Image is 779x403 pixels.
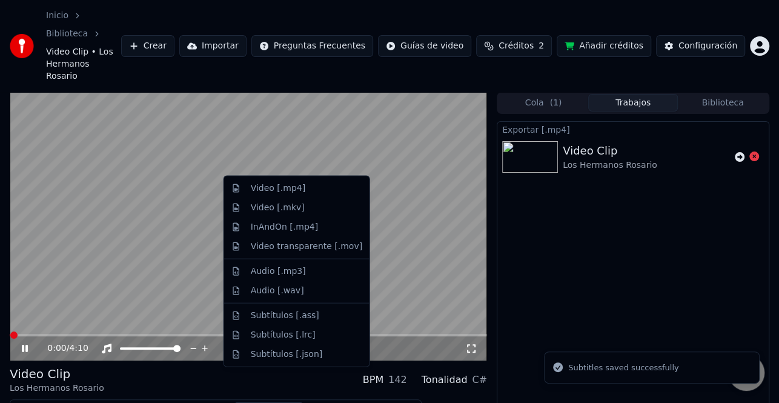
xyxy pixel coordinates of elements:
[568,362,678,374] div: Subtitles saved successfully
[47,342,66,355] span: 0:00
[251,284,304,296] div: Audio [.wav]
[363,373,383,387] div: BPM
[422,373,468,387] div: Tonalidad
[251,328,316,341] div: Subtítulos [.lrc]
[388,373,407,387] div: 142
[47,342,76,355] div: /
[588,94,678,112] button: Trabajos
[10,382,104,395] div: Los Hermanos Rosario
[46,46,121,82] span: Video Clip • Los Hermanos Rosario
[563,159,657,172] div: Los Hermanos Rosario
[10,365,104,382] div: Video Clip
[46,10,68,22] a: Inicio
[557,35,651,57] button: Añadir créditos
[46,28,88,40] a: Biblioteca
[251,35,373,57] button: Preguntas Frecuentes
[563,142,657,159] div: Video Clip
[69,342,88,355] span: 4:10
[46,10,121,82] nav: breadcrumb
[549,97,562,109] span: ( 1 )
[476,35,552,57] button: Créditos2
[499,94,588,112] button: Cola
[539,40,544,52] span: 2
[678,40,737,52] div: Configuración
[251,265,306,277] div: Audio [.mp3]
[179,35,247,57] button: Importar
[121,35,174,57] button: Crear
[499,40,534,52] span: Créditos
[378,35,471,57] button: Guías de video
[656,35,745,57] button: Configuración
[251,182,305,195] div: Video [.mp4]
[251,309,319,321] div: Subtítulos [.ass]
[472,373,487,387] div: C#
[497,122,769,136] div: Exportar [.mp4]
[251,202,305,214] div: Video [.mkv]
[10,34,34,58] img: youka
[251,221,319,233] div: InAndOn [.mp4]
[678,94,767,112] button: Biblioteca
[251,348,323,360] div: Subtítulos [.json]
[251,240,362,252] div: Video transparente [.mov]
